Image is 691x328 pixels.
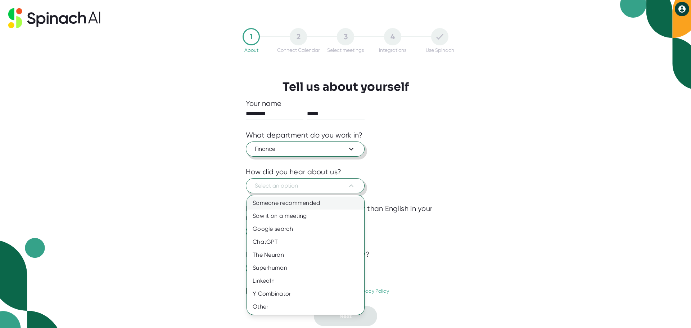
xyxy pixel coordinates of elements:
[247,248,364,261] div: The Neuron
[247,223,364,235] div: Google search
[247,235,364,248] div: ChatGPT
[247,287,364,300] div: Y Combinator
[247,274,364,287] div: LinkedIn
[247,300,364,313] div: Other
[247,210,364,223] div: Saw it on a meeting
[247,261,364,274] div: Superhuman
[247,197,364,210] div: Someone recommended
